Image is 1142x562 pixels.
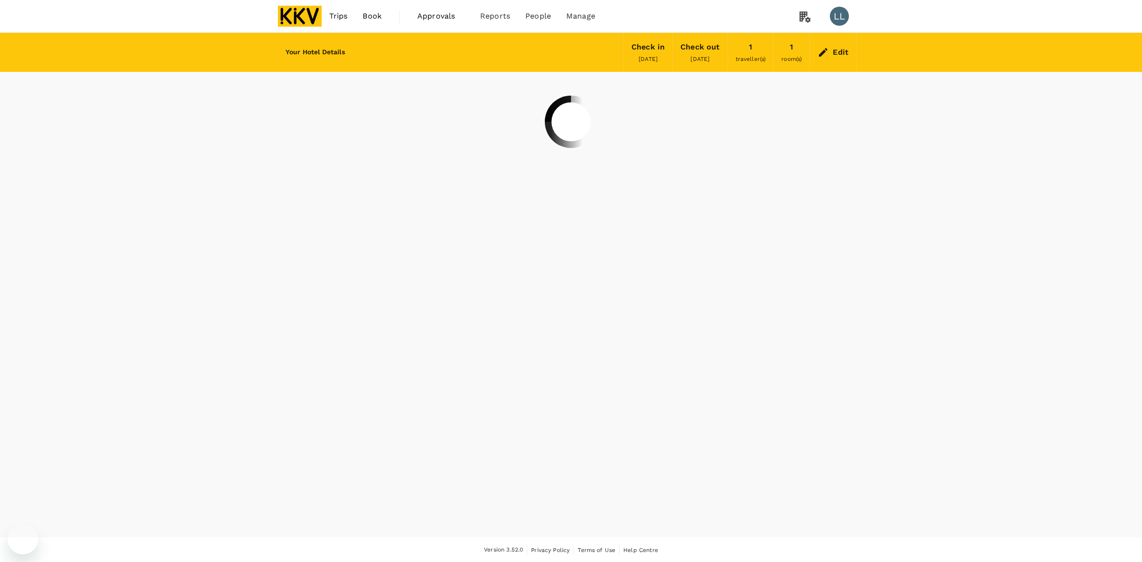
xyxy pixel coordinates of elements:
iframe: Button to launch messaging window [8,524,38,554]
h6: Your Hotel Details [285,47,345,58]
a: Terms of Use [578,545,615,555]
span: room(s) [781,56,802,62]
span: Help Centre [623,547,658,553]
a: Privacy Policy [531,545,570,555]
div: 1 [790,40,793,54]
span: Reports [480,10,510,22]
span: traveller(s) [736,56,766,62]
span: Manage [566,10,595,22]
span: [DATE] [690,56,709,62]
img: KKV Supply Chain Sdn Bhd [278,6,322,27]
span: Privacy Policy [531,547,570,553]
span: Book [363,10,382,22]
div: LL [830,7,849,26]
div: Check out [680,40,719,54]
a: Help Centre [623,545,658,555]
span: Approvals [417,10,465,22]
div: Edit [833,46,848,59]
span: Version 3.52.0 [484,545,523,555]
div: Check in [631,40,665,54]
span: Trips [329,10,348,22]
div: 1 [749,40,752,54]
span: Terms of Use [578,547,615,553]
span: [DATE] [639,56,658,62]
span: People [525,10,551,22]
